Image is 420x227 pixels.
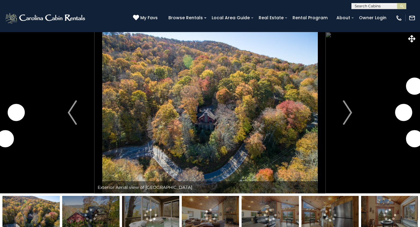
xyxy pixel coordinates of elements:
span: My Favs [140,15,158,21]
button: Previous [50,32,94,193]
a: Owner Login [356,13,389,23]
img: arrow [68,100,77,125]
a: Real Estate [256,13,287,23]
a: About [333,13,353,23]
img: phone-regular-white.png [396,15,402,21]
a: Local Area Guide [209,13,253,23]
img: mail-regular-white.png [409,15,415,21]
img: White-1-2.png [5,12,87,24]
a: My Favs [133,15,159,21]
button: Next [325,32,370,193]
img: arrow [343,100,352,125]
div: Exterior Aerial view of [GEOGRAPHIC_DATA] [95,181,325,193]
a: Rental Program [289,13,331,23]
a: Browse Rentals [165,13,206,23]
